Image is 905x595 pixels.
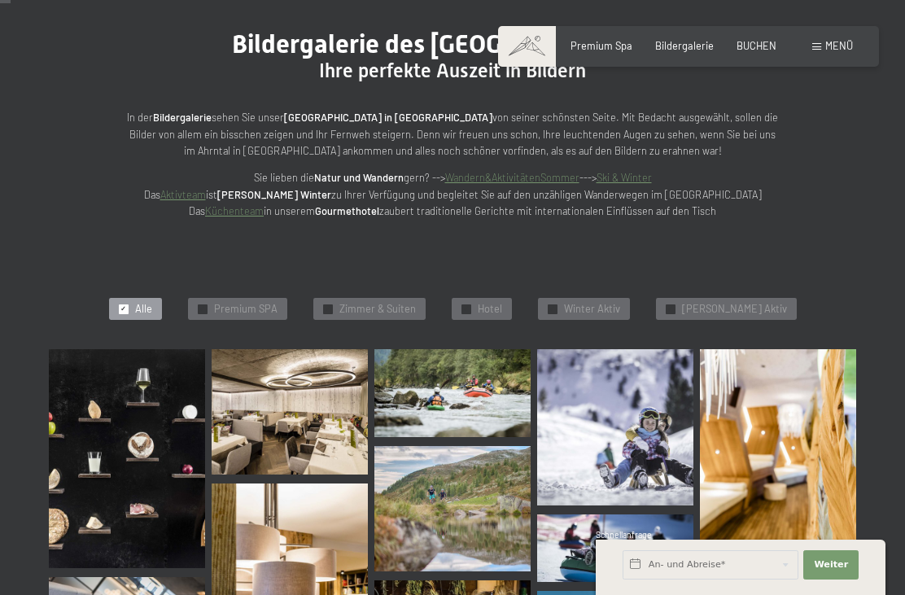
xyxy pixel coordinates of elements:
[49,349,205,568] img: Bildergalerie
[127,169,778,219] p: Sie lieben die gern? --> ---> Das ist zu Ihrer Verfügung und begleitet Sie auf den unzähligen Wan...
[537,514,693,581] img: Bildergalerie
[199,304,205,313] span: ✓
[700,349,856,558] img: Bildergalerie
[127,109,778,159] p: In der sehen Sie unser von seiner schönsten Seite. Mit Bedacht ausgewählt, sollen die Bilder von ...
[596,530,652,540] span: Schnellanfrage
[374,349,531,437] img: Rafting - Kajak - Canyoning - Ahrntal Südtirol im Wellnesshotel
[374,349,531,437] a: Bildergalerie
[153,111,212,124] strong: Bildergalerie
[655,39,714,52] a: Bildergalerie
[682,302,787,317] span: [PERSON_NAME] Aktiv
[212,349,368,475] img: Bildergalerie
[667,304,673,313] span: ✓
[571,39,632,52] a: Premium Spa
[217,188,331,201] strong: [PERSON_NAME] Winter
[120,304,126,313] span: ✓
[478,302,502,317] span: Hotel
[463,304,469,313] span: ✓
[319,59,586,82] span: Ihre perfekte Auszeit in Bildern
[135,302,152,317] span: Alle
[803,550,859,580] button: Weiter
[537,349,693,505] img: Bildergalerie
[214,302,278,317] span: Premium SPA
[597,171,652,184] a: Ski & Winter
[549,304,555,313] span: ✓
[205,204,264,217] a: Küchenteam
[232,28,673,59] span: Bildergalerie des [GEOGRAPHIC_DATA]
[814,558,848,571] span: Weiter
[284,111,492,124] strong: [GEOGRAPHIC_DATA] in [GEOGRAPHIC_DATA]
[737,39,776,52] a: BUCHEN
[339,302,416,317] span: Zimmer & Suiten
[315,204,379,217] strong: Gourmethotel
[445,171,579,184] a: Wandern&AktivitätenSommer
[325,304,330,313] span: ✓
[825,39,853,52] span: Menü
[314,171,404,184] strong: Natur und Wandern
[564,302,620,317] span: Winter Aktiv
[374,446,531,571] img: Bildergalerie
[160,188,206,201] a: Aktivteam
